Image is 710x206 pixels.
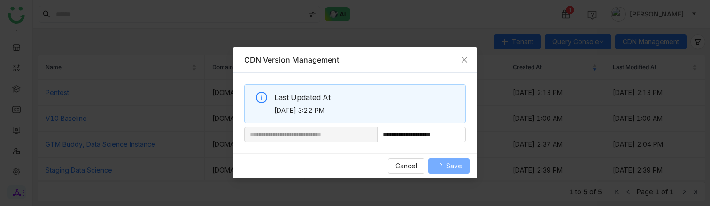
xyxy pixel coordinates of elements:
[274,105,458,116] span: [DATE] 3:22 PM
[274,92,458,103] span: Last Updated At
[428,158,470,174] button: Save
[395,161,417,171] span: Cancel
[244,55,466,65] div: CDN Version Management
[388,158,424,174] button: Cancel
[452,47,477,72] button: Close
[446,161,462,171] span: Save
